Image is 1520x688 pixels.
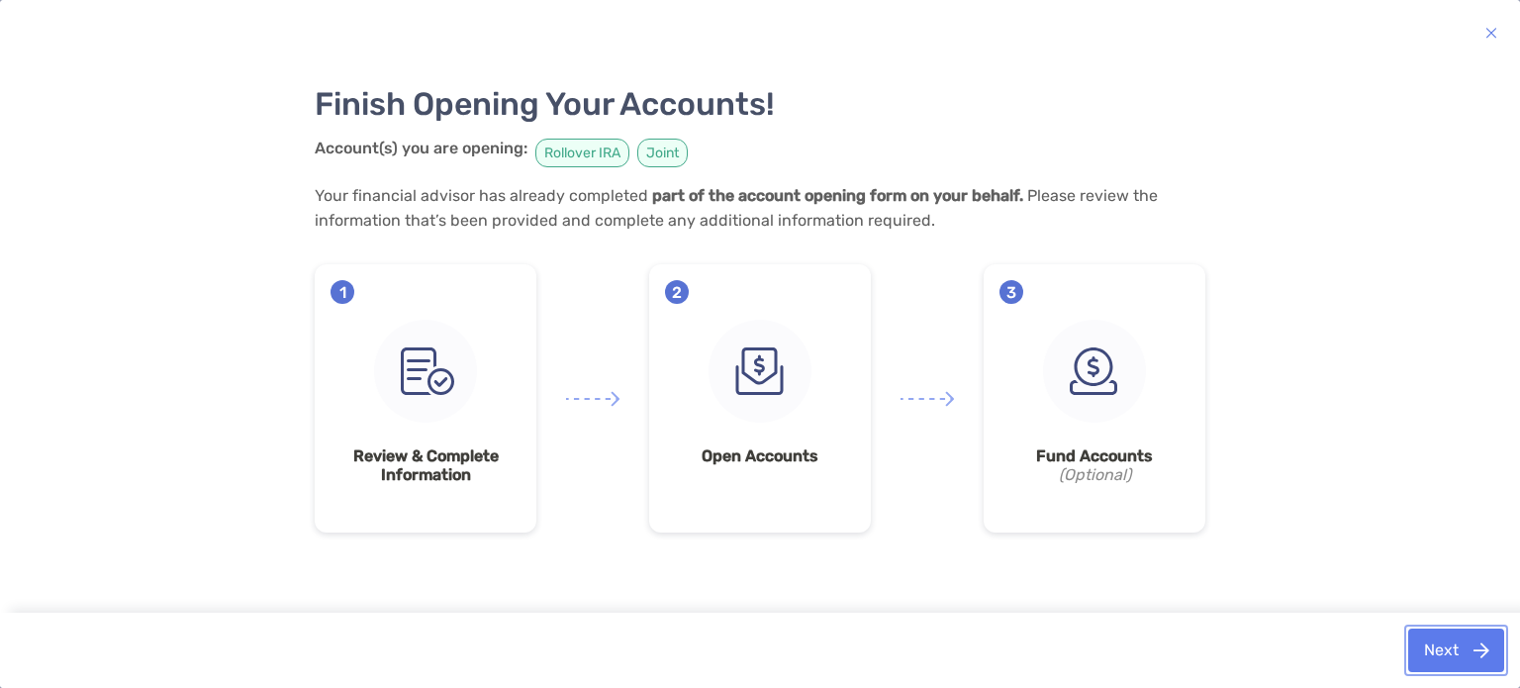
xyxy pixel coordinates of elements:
strong: part of the account opening form on your behalf. [652,186,1023,205]
i: (Optional) [999,465,1189,484]
h3: Finish Opening Your Accounts! [315,85,1205,123]
img: button icon [1485,21,1497,45]
span: 3 [999,280,1023,304]
img: step [1043,320,1146,423]
strong: Review & Complete Information [331,446,521,484]
img: step [374,320,477,423]
img: step [709,320,811,423]
span: Joint [637,139,688,167]
img: arrow [901,391,954,407]
p: Your financial advisor has already completed Please review the information that’s been provided a... [315,183,1205,233]
img: arrow [566,391,619,407]
strong: Open Accounts [665,446,855,465]
strong: Fund Accounts [999,446,1189,465]
strong: Account(s) you are opening: [315,139,527,157]
span: 2 [665,280,689,304]
span: Rollover IRA [535,139,629,167]
button: Next [1408,629,1504,672]
span: 1 [331,280,354,304]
